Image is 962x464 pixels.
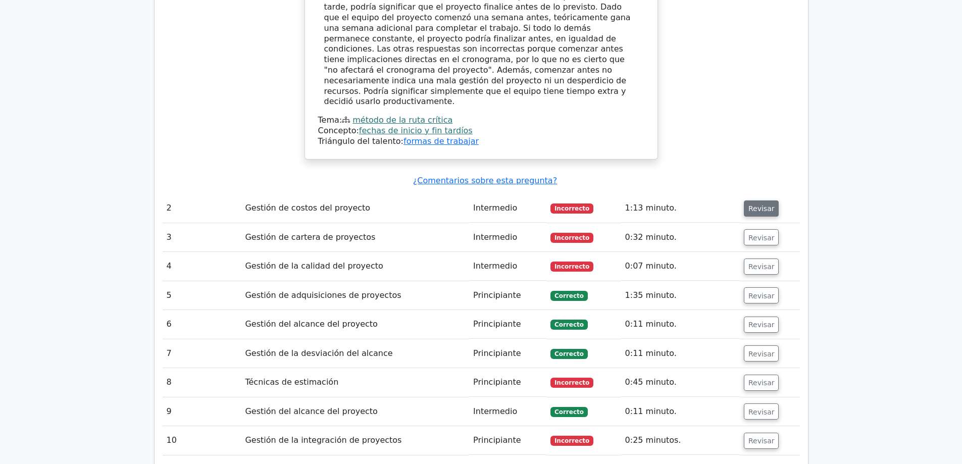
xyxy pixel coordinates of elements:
font: 0:25 minutos. [625,435,681,445]
font: Revisar [748,349,775,357]
font: Gestión del alcance del proyecto [245,406,377,416]
font: 4 [167,261,172,271]
font: Intermedio [473,261,517,271]
font: Correcto [554,321,584,328]
font: Principiante [473,319,521,329]
font: 8 [167,377,172,387]
font: Intermedio [473,232,517,242]
font: 1:13 minuto. [625,203,677,213]
font: Intermedio [473,406,517,416]
font: 0:07 minuto. [625,261,677,271]
font: Intermedio [473,203,517,213]
font: Revisar [748,437,775,445]
a: ¿Comentarios sobre esta pregunta? [413,176,557,185]
a: fechas de inicio y fin tardíos [359,126,473,135]
font: Revisar [748,407,775,416]
font: 0:11 minuto. [625,406,677,416]
font: Principiante [473,348,521,358]
font: Gestión de la integración de proyectos [245,435,401,445]
font: Revisar [748,321,775,329]
font: Gestión de la calidad del proyecto [245,261,383,271]
button: Revisar [744,200,779,217]
button: Revisar [744,287,779,303]
font: Principiante [473,377,521,387]
font: Incorrecto [554,234,589,241]
font: Incorrecto [554,205,589,212]
font: Correcto [554,292,584,299]
font: Gestión de costos del proyecto [245,203,370,213]
font: 7 [167,348,172,358]
font: Principiante [473,290,521,300]
font: Gestión de adquisiciones de proyectos [245,290,401,300]
font: Tema: [318,115,342,125]
font: Concepto: [318,126,359,135]
font: Correcto [554,350,584,357]
font: 0:32 minuto. [625,232,677,242]
button: Revisar [744,345,779,362]
font: 2 [167,203,172,213]
font: Triángulo del talento: [318,136,404,146]
font: 9 [167,406,172,416]
font: 10 [167,435,177,445]
font: 6 [167,319,172,329]
font: Gestión de cartera de proyectos [245,232,375,242]
font: Revisar [748,233,775,241]
font: Gestión del alcance del proyecto [245,319,377,329]
font: Incorrecto [554,263,589,270]
font: Correcto [554,408,584,416]
font: Revisar [748,291,775,299]
font: 0:11 minuto. [625,319,677,329]
font: Incorrecto [554,379,589,386]
font: Principiante [473,435,521,445]
font: Revisar [748,204,775,213]
button: Revisar [744,229,779,245]
a: formas de trabajar [403,136,479,146]
font: 0:45 minuto. [625,377,677,387]
font: 3 [167,232,172,242]
font: Incorrecto [554,437,589,444]
font: 5 [167,290,172,300]
font: Gestión de la desviación del alcance [245,348,392,358]
button: Revisar [744,317,779,333]
font: Técnicas de estimación [245,377,338,387]
button: Revisar [744,259,779,275]
a: método de la ruta crítica [352,115,452,125]
font: 1:35 minuto. [625,290,677,300]
button: Revisar [744,433,779,449]
button: Revisar [744,403,779,420]
font: Revisar [748,379,775,387]
font: Revisar [748,263,775,271]
font: 0:11 minuto. [625,348,677,358]
button: Revisar [744,375,779,391]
